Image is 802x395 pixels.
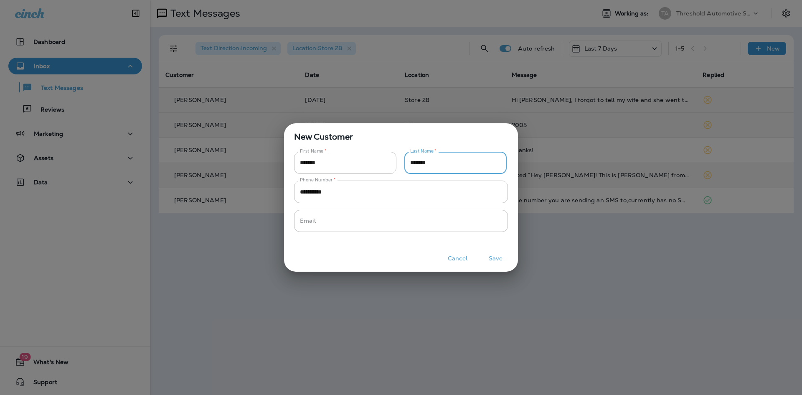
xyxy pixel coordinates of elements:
[300,148,327,154] label: First Name
[442,252,473,265] button: Cancel
[300,177,335,183] label: Phone Number
[410,148,437,154] label: Last Name
[284,123,518,143] span: New Customer
[480,252,511,265] button: Save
